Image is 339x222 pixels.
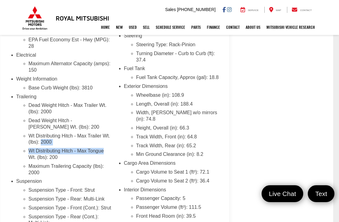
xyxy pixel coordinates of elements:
a: Schedule Service: Opens in a new tab [153,20,188,35]
li: Steering Type: Rack-Pinion [136,42,219,51]
li: Turning Diameter - Curb to Curb (ft): 37.4 [136,51,219,66]
li: Wt Distributing Hitch - Max Trailer Wt. (lbs): 2000 [28,133,112,148]
li: Fuel Tank Capacity, Approx (gal): 18.8 [136,74,219,83]
span: [PHONE_NUMBER] [177,7,216,12]
span: Map [276,9,281,12]
li: Wheelbase (in): 108.9 [136,92,219,101]
li: Interior Dimensions [124,187,219,196]
li: Steering [124,33,219,42]
a: About Us [243,20,263,35]
span: Text [312,190,330,198]
li: Cargo Volume to Seat 2 (ft³): 36.4 [136,178,219,187]
li: Maximum Trailering Capacity (lbs): 2000 [28,163,112,179]
a: Parts: Opens in a new tab [188,20,204,35]
li: Electrical [16,52,112,61]
a: Text [308,185,334,202]
a: New [113,20,126,35]
li: Width, [PERSON_NAME] w/o mirrors (in): 74.8 [136,110,219,125]
span: Sales [165,7,176,12]
li: Front Head Room (in): 39.5 [136,213,219,222]
li: EPA Fuel Economy Est - Hwy (MPG): 28 [28,37,112,52]
li: Suspension Type - Front (Cont.): Strut [28,205,112,214]
li: Min Ground Clearance (in): 8.2 [136,151,219,160]
span: Live Chat [266,190,299,198]
li: Cargo Volume to Seat 1 (ft³): 72.1 [136,169,219,178]
h3: Royal Mitsubishi [56,15,109,21]
a: Instagram: Click to visit our Instagram page [227,7,232,12]
a: Contact [223,20,243,35]
li: Track Width, Rear (in): 65.2 [136,143,219,152]
li: Suspension [16,178,112,187]
span: Contact [300,9,312,12]
a: Facebook: Click to visit our Facebook page [222,7,226,12]
li: Passenger Volume (ft³): 111.5 [136,204,219,213]
a: Map [264,7,286,13]
li: Cargo Area Dimensions [124,160,219,169]
li: Suspension Type - Rear: Multi-Link [28,196,112,205]
img: Mitsubishi [21,6,49,30]
li: Exterior Dimensions [124,83,219,92]
a: Sell [140,20,153,35]
li: Dead Weight Hitch - Max Trailer Wt. (lbs): 2000 [28,102,112,118]
a: Live Chat [262,185,304,202]
li: Wt Distributing Hitch - Max Tongue Wt. (lbs): 200 [28,148,112,163]
li: Passenger Capacity: 5 [136,195,219,204]
a: Mitsubishi Vehicle Research [263,20,318,35]
a: Contact [287,7,316,13]
li: Track Width, Front (in): 64.8 [136,134,219,143]
li: Maximum Alternator Capacity (amps): 150 [28,61,112,76]
li: Dead Weight Hitch - [PERSON_NAME] Wt. (lbs): 200 [28,118,112,133]
li: Fuel Tank [124,66,219,74]
li: Length, Overall (in): 188.4 [136,101,219,110]
li: Suspension Type - Front: Strut [28,187,112,196]
li: Trailering [16,94,112,103]
li: Weight Information [16,76,112,85]
a: Home [98,20,113,35]
li: Base Curb Weight (lbs): 3810 [28,85,112,94]
span: Service [248,9,259,12]
a: Used [126,20,140,35]
a: Finance [204,20,223,35]
a: Service [236,7,263,13]
li: Height, Overall (in): 66.3 [136,125,219,134]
